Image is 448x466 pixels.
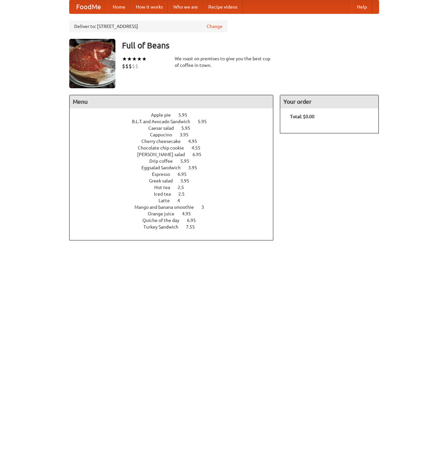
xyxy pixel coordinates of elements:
span: 3.95 [180,132,195,137]
a: How it works [131,0,168,14]
span: Greek salad [149,178,179,183]
li: ★ [132,55,137,63]
li: $ [135,63,138,70]
span: 3.95 [180,178,196,183]
h4: Your order [280,95,378,108]
a: Eggsalad Sandwich 3.95 [141,165,209,170]
span: Latte [159,198,176,203]
span: Caesar salad [148,125,180,131]
a: [PERSON_NAME] salad 6.95 [137,152,214,157]
a: Greek salad 3.95 [149,178,201,183]
span: 7.55 [186,224,201,230]
a: Who we are [168,0,203,14]
a: Mango and banana smoothie 3 [134,205,216,210]
span: Hot tea [154,185,177,190]
a: Latte 4 [159,198,192,203]
a: Turkey Sandwich 7.55 [143,224,207,230]
span: Apple pie [151,112,177,118]
a: Caesar salad 5.95 [148,125,202,131]
span: Mango and banana smoothie [134,205,200,210]
span: 5.95 [181,125,197,131]
span: Quiche of the day [142,218,186,223]
a: Cappucino 3.95 [150,132,201,137]
span: Cherry cheesecake [141,139,187,144]
span: 2.5 [178,191,191,197]
span: 5.95 [180,158,196,164]
a: Iced tea 2.5 [154,191,197,197]
span: 6.95 [178,172,193,177]
li: ★ [127,55,132,63]
a: Cherry cheesecake 4.95 [141,139,209,144]
span: 5.95 [198,119,213,124]
h3: Full of Beans [122,39,379,52]
span: 4 [177,198,187,203]
a: FoodMe [70,0,107,14]
div: Deliver to: [STREET_ADDRESS] [69,20,227,32]
span: 4.95 [188,139,204,144]
span: 6.95 [193,152,208,157]
a: Hot tea 2.5 [154,185,196,190]
span: 4.55 [192,145,207,151]
a: Chocolate chip cookie 4.55 [138,145,213,151]
li: ★ [142,55,147,63]
span: 6.95 [187,218,202,223]
span: 5.95 [178,112,194,118]
span: Turkey Sandwich [143,224,185,230]
a: Quiche of the day 6.95 [142,218,208,223]
a: B.L.T. and Avocado Sandwich 5.95 [132,119,219,124]
h4: Menu [70,95,273,108]
span: Drip coffee [149,158,179,164]
img: angular.jpg [69,39,115,88]
a: Drip coffee 5.95 [149,158,201,164]
span: 3 [201,205,211,210]
span: Iced tea [154,191,177,197]
a: Espresso 6.95 [152,172,199,177]
li: $ [132,63,135,70]
li: $ [122,63,125,70]
b: Total: $0.00 [290,114,314,119]
span: B.L.T. and Avocado Sandwich [132,119,197,124]
div: We roast on premises to give you the best cup of coffee in town. [175,55,274,69]
span: Chocolate chip cookie [138,145,191,151]
a: Change [207,23,223,30]
span: [PERSON_NAME] salad [137,152,192,157]
a: Help [352,0,372,14]
a: Recipe videos [203,0,243,14]
li: ★ [137,55,142,63]
a: Apple pie 5.95 [151,112,199,118]
span: 4.95 [182,211,197,216]
li: $ [129,63,132,70]
a: Home [107,0,131,14]
li: ★ [122,55,127,63]
span: 3.95 [188,165,204,170]
li: $ [125,63,129,70]
span: Cappucino [150,132,179,137]
span: Eggsalad Sandwich [141,165,187,170]
span: Espresso [152,172,177,177]
a: Orange juice 4.95 [148,211,203,216]
span: 2.5 [178,185,191,190]
span: Orange juice [148,211,181,216]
